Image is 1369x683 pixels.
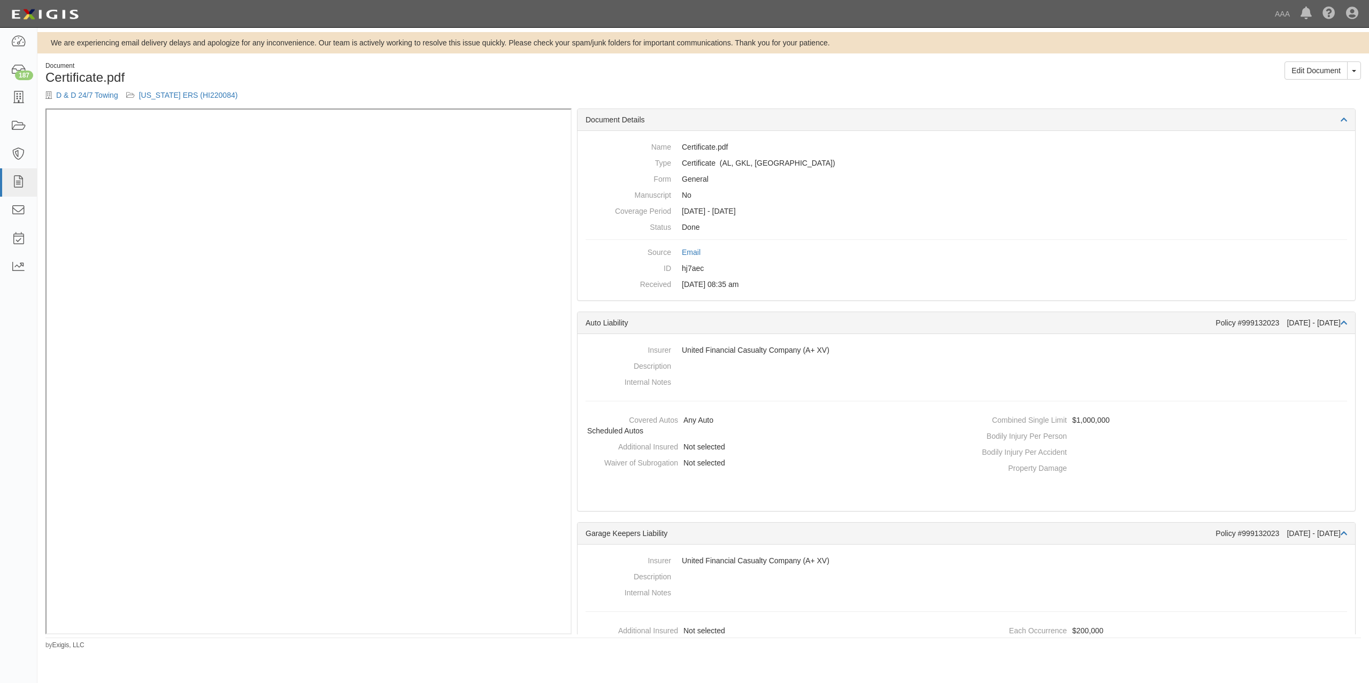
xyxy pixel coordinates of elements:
dd: Done [586,219,1347,235]
dd: No [586,187,1347,203]
dt: Additional Insured [582,623,678,636]
dd: Not selected [582,439,962,455]
div: Document [45,61,695,71]
small: by [45,641,84,650]
dt: Manuscript [586,187,671,200]
dd: $1,000,000 [971,412,1351,428]
dt: Additional Insured [582,439,678,452]
div: Auto Liability [586,317,1216,328]
i: Help Center - Complianz [1322,7,1335,20]
dt: Property Damage [971,460,1067,474]
div: Policy #999132023 [DATE] - [DATE] [1216,317,1347,328]
div: 187 [15,71,33,80]
dd: hj7aec [586,260,1347,276]
dd: United Financial Casualty Company (A+ XV) [586,342,1347,358]
dt: Status [586,219,671,232]
dt: Bodily Injury Per Person [971,428,1067,441]
dt: Type [586,155,671,168]
img: logo-5460c22ac91f19d4615b14bd174203de0afe785f0fc80cf4dbbc73dc1793850b.png [8,5,82,24]
dd: [DATE] - [DATE] [586,203,1347,219]
dt: Source [586,244,671,258]
dt: Description [586,358,671,371]
h1: Certificate.pdf [45,71,695,84]
dt: Each Occurrence [971,623,1067,636]
dt: Coverage Period [586,203,671,216]
a: Edit Document [1285,61,1348,80]
a: Email [682,248,701,257]
dd: Certificate.pdf [586,139,1347,155]
dd: Not selected [582,455,962,471]
a: [US_STATE] ERS (HI220084) [139,91,238,99]
dd: Auto Liability Garage Keepers Liability On-Hook [586,155,1347,171]
a: D & D 24/7 Towing [56,91,118,99]
dt: Description [586,569,671,582]
dt: Internal Notes [586,374,671,387]
dt: Covered Autos [582,412,678,425]
dt: Name [586,139,671,152]
dt: Insurer [586,553,671,566]
dd: $200,000 [971,623,1351,639]
dd: [DATE] 08:35 am [586,276,1347,292]
dt: Form [586,171,671,184]
dt: Combined Single Limit [971,412,1067,425]
dt: Bodily Injury Per Accident [971,444,1067,457]
dt: ID [586,260,671,274]
div: Garage Keepers Liability [586,528,1216,539]
a: Exigis, LLC [52,641,84,649]
dd: General [586,171,1347,187]
div: Policy #999132023 [DATE] - [DATE] [1216,528,1347,539]
dd: Not selected [582,623,962,639]
dt: Insurer [586,342,671,355]
dd: United Financial Casualty Company (A+ XV) [586,553,1347,569]
div: Document Details [578,109,1355,131]
div: We are experiencing email delivery delays and apologize for any inconvenience. Our team is active... [37,37,1369,48]
dt: Received [586,276,671,290]
dt: Waiver of Subrogation [582,455,678,468]
dt: Internal Notes [586,585,671,598]
a: AAA [1270,3,1295,25]
dd: Any Auto, Scheduled Autos [582,412,962,439]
